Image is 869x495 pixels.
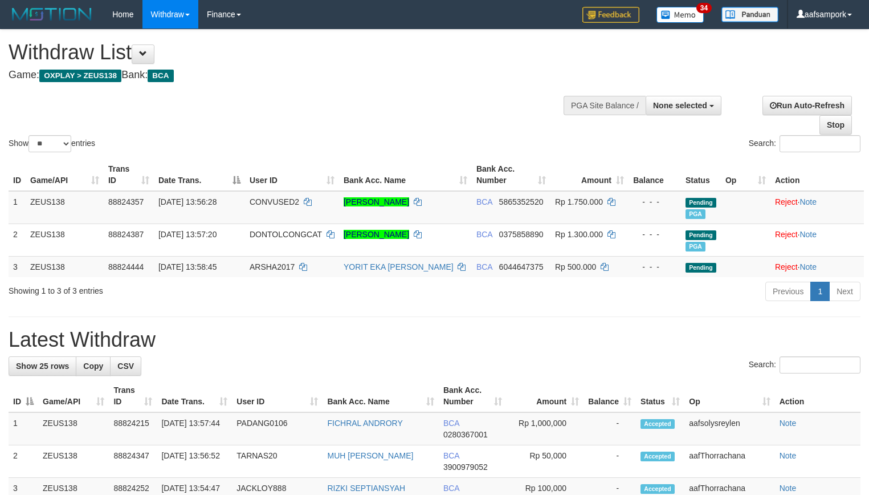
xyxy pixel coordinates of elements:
[439,380,507,412] th: Bank Acc. Number: activate to sort column ascending
[9,6,95,23] img: MOTION_logo.png
[158,230,217,239] span: [DATE] 13:57:20
[584,445,636,478] td: -
[83,362,103,371] span: Copy
[499,230,544,239] span: Copy 0375858890 to clipboard
[721,7,778,22] img: panduan.png
[499,262,544,271] span: Copy 6044647375 to clipboard
[9,445,38,478] td: 2
[344,262,454,271] a: YORIT EKA [PERSON_NAME]
[9,281,353,297] div: Showing 1 to 3 of 3 entries
[684,412,774,445] td: aafsolysreylen
[629,159,681,191] th: Balance
[472,159,550,191] th: Bank Acc. Number: activate to sort column ascending
[721,159,770,191] th: Op: activate to sort column ascending
[158,197,217,206] span: [DATE] 13:56:28
[158,262,217,271] span: [DATE] 13:58:45
[646,96,721,115] button: None selected
[775,197,798,206] a: Reject
[799,262,817,271] a: Note
[633,261,676,273] div: - - -
[76,356,111,376] a: Copy
[653,101,707,110] span: None selected
[564,96,646,115] div: PGA Site Balance /
[443,462,488,472] span: Copy 3900979052 to clipboard
[686,209,705,219] span: Marked by aafsolysreylen
[9,412,38,445] td: 1
[555,230,603,239] span: Rp 1.300.000
[117,362,134,371] span: CSV
[780,135,860,152] input: Search:
[339,159,472,191] th: Bank Acc. Name: activate to sort column ascending
[681,159,721,191] th: Status
[110,356,141,376] a: CSV
[154,159,245,191] th: Date Trans.: activate to sort column descending
[810,282,830,301] a: 1
[245,159,339,191] th: User ID: activate to sort column ascending
[476,230,492,239] span: BCA
[104,159,154,191] th: Trans ID: activate to sort column ascending
[640,419,675,429] span: Accepted
[656,7,704,23] img: Button%20Memo.svg
[829,282,860,301] a: Next
[799,230,817,239] a: Note
[780,356,860,374] input: Search:
[443,484,459,493] span: BCA
[770,159,864,191] th: Action
[443,419,459,428] span: BCA
[232,412,323,445] td: PADANG0106
[775,262,798,271] a: Reject
[327,451,413,460] a: MUH [PERSON_NAME]
[775,230,798,239] a: Reject
[684,445,774,478] td: aafThorrachana
[640,452,675,461] span: Accepted
[9,256,26,277] td: 3
[770,224,864,256] td: ·
[148,70,173,82] span: BCA
[38,412,109,445] td: ZEUS138
[507,412,584,445] td: Rp 1,000,000
[780,419,797,428] a: Note
[640,484,675,494] span: Accepted
[775,380,860,412] th: Action
[555,262,596,271] span: Rp 500.000
[109,445,157,478] td: 88824347
[38,445,109,478] td: ZEUS138
[9,224,26,256] td: 2
[108,230,144,239] span: 88824387
[9,328,860,351] h1: Latest Withdraw
[344,197,409,206] a: [PERSON_NAME]
[582,7,639,23] img: Feedback.jpg
[636,380,684,412] th: Status: activate to sort column ascending
[9,41,568,64] h1: Withdraw List
[39,70,121,82] span: OXPLAY > ZEUS138
[250,262,295,271] span: ARSHA2017
[550,159,629,191] th: Amount: activate to sort column ascending
[749,135,860,152] label: Search:
[9,159,26,191] th: ID
[507,380,584,412] th: Amount: activate to sort column ascending
[633,229,676,240] div: - - -
[584,412,636,445] td: -
[443,430,488,439] span: Copy 0280367001 to clipboard
[780,451,797,460] a: Note
[476,262,492,271] span: BCA
[686,263,716,273] span: Pending
[157,445,232,478] td: [DATE] 13:56:52
[344,230,409,239] a: [PERSON_NAME]
[16,362,69,371] span: Show 25 rows
[9,70,568,81] h4: Game: Bank:
[9,380,38,412] th: ID: activate to sort column descending
[555,197,603,206] span: Rp 1.750.000
[108,197,144,206] span: 88824357
[686,198,716,208] span: Pending
[686,242,705,251] span: Marked by aafsolysreylen
[26,224,104,256] td: ZEUS138
[157,380,232,412] th: Date Trans.: activate to sort column ascending
[507,445,584,478] td: Rp 50,000
[686,230,716,240] span: Pending
[780,484,797,493] a: Note
[38,380,109,412] th: Game/API: activate to sort column ascending
[109,380,157,412] th: Trans ID: activate to sort column ascending
[749,356,860,374] label: Search:
[327,484,405,493] a: RIZKI SEPTIANSYAH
